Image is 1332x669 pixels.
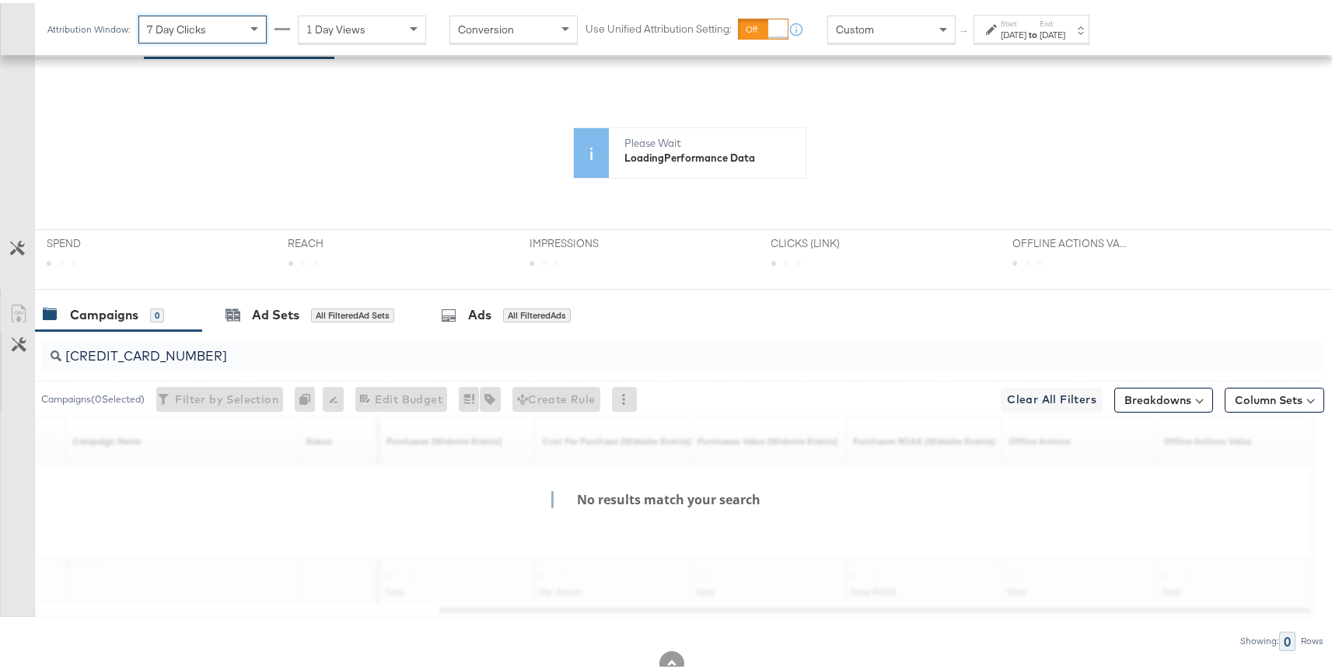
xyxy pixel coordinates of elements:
[1001,26,1026,38] div: [DATE]
[503,305,571,319] div: All Filtered Ads
[1114,385,1213,409] button: Breakdowns
[1040,26,1065,38] div: [DATE]
[1279,629,1295,648] div: 0
[70,303,138,321] div: Campaigns
[1026,26,1040,37] strong: to
[252,303,299,321] div: Ad Sets
[295,384,323,409] div: 0
[150,305,164,319] div: 0
[41,389,145,403] div: Campaigns ( 0 Selected)
[957,26,972,32] span: ↑
[1040,16,1065,26] label: End:
[1007,387,1096,406] span: Clear All Filters
[147,19,206,33] span: 7 Day Clicks
[1239,632,1279,643] div: Showing:
[468,303,491,321] div: Ads
[306,19,365,33] span: 1 Day Views
[586,19,732,33] label: Use Unified Attribution Setting:
[1001,16,1026,26] label: Start:
[1001,385,1103,409] button: Clear All Filters
[551,488,773,505] h4: No results match your search
[1300,632,1324,643] div: Rows
[311,305,394,319] div: All Filtered Ad Sets
[458,19,514,33] span: Conversion
[836,19,874,33] span: Custom
[47,21,131,32] div: Attribution Window:
[1225,385,1324,409] button: Column Sets
[61,332,1208,362] input: Search Campaigns by Name, ID or Objective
